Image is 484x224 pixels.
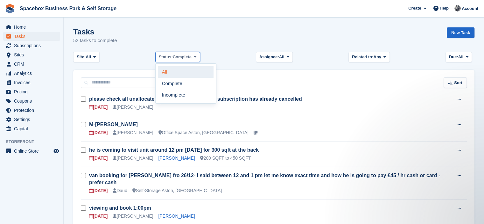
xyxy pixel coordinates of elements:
[113,155,153,162] div: [PERSON_NAME]
[86,54,91,60] span: All
[3,87,60,96] a: menu
[155,52,200,62] button: Status: Complete
[14,50,52,59] span: Sites
[113,187,127,194] div: Daud
[14,32,52,41] span: Tasks
[14,69,52,78] span: Analytics
[73,27,117,36] h1: Tasks
[158,129,249,136] div: Office Space Aston, [GEOGRAPHIC_DATA]
[89,173,440,185] a: van booking for [PERSON_NAME] fro 26/12- i said between 12 and 1 pm let me know exact time and ho...
[447,27,474,38] a: New Task
[3,50,60,59] a: menu
[256,52,293,62] button: Assignee: All
[132,187,222,194] div: Self-Storage Aston, [GEOGRAPHIC_DATA]
[454,5,461,11] img: SUDIPTA VIRMANI
[14,106,52,115] span: Protection
[259,54,279,60] span: Assignee:
[373,54,381,60] span: Any
[159,54,173,60] span: Status:
[449,54,458,60] span: Due:
[158,213,195,219] a: [PERSON_NAME]
[3,78,60,87] a: menu
[445,52,472,62] button: Due: All
[3,41,60,50] a: menu
[158,78,214,89] a: Complete
[14,78,52,87] span: Invoices
[352,54,373,60] span: Related to:
[14,124,52,133] span: Capital
[89,147,259,153] a: he is coming to visit unit around 12 pm [DATE] for 300 sqft at the back
[89,96,302,102] a: please check all unallocated & allocated units where subscription has already cancelled
[3,69,60,78] a: menu
[113,129,153,136] div: [PERSON_NAME]
[73,52,100,62] button: Site: All
[3,115,60,124] a: menu
[14,60,52,69] span: CRM
[173,54,192,60] span: Complete
[3,124,60,133] a: menu
[158,89,214,101] a: Incomplete
[5,4,15,13] img: stora-icon-8386f47178a22dfd0bd8f6a31ec36ba5ce8667c1dd55bd0f319d3a0aa187defe.svg
[89,129,108,136] div: [DATE]
[89,187,108,194] div: [DATE]
[89,104,108,111] div: [DATE]
[14,41,52,50] span: Subscriptions
[200,155,251,162] div: 200 SQFT to 450 SQFT
[348,52,389,62] button: Related to: Any
[3,106,60,115] a: menu
[14,147,52,155] span: Online Store
[158,155,195,161] a: [PERSON_NAME]
[89,155,108,162] div: [DATE]
[89,213,108,220] div: [DATE]
[14,23,52,32] span: Home
[3,23,60,32] a: menu
[3,60,60,69] a: menu
[73,37,117,44] p: 52 tasks to complete
[454,80,462,86] span: Sort
[408,5,421,11] span: Create
[113,104,153,111] div: [PERSON_NAME]
[462,5,478,12] span: Account
[14,115,52,124] span: Settings
[3,32,60,41] a: menu
[17,3,119,14] a: Spacebox Business Park & Self Storage
[113,213,153,220] div: [PERSON_NAME]
[53,147,60,155] a: Preview store
[89,122,138,127] a: M-[PERSON_NAME]
[3,97,60,105] a: menu
[77,54,86,60] span: Site:
[89,205,151,211] a: viewing and book 1:00pm
[458,54,464,60] span: All
[3,147,60,155] a: menu
[14,97,52,105] span: Coupons
[14,87,52,96] span: Pricing
[279,54,284,60] span: All
[440,5,449,11] span: Help
[158,66,214,78] a: All
[6,139,63,145] span: Storefront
